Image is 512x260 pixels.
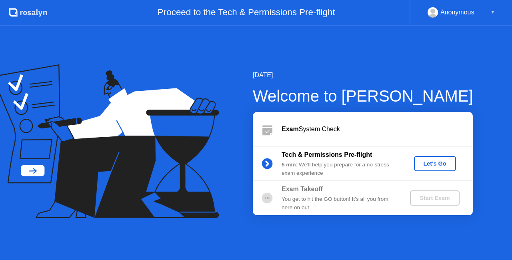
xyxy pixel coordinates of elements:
b: 5 min [282,162,296,168]
div: Welcome to [PERSON_NAME] [253,84,473,108]
div: You get to hit the GO button! It’s all you from here on out [282,195,397,212]
div: Start Exam [413,195,456,201]
div: [DATE] [253,70,473,80]
button: Start Exam [410,190,459,206]
div: System Check [282,124,473,134]
div: Anonymous [440,7,474,18]
b: Exam Takeoff [282,186,323,192]
b: Tech & Permissions Pre-flight [282,151,372,158]
b: Exam [282,126,299,132]
div: : We’ll help you prepare for a no-stress exam experience [282,161,397,177]
div: Let's Go [417,160,453,167]
button: Let's Go [414,156,456,171]
div: ▼ [491,7,495,18]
